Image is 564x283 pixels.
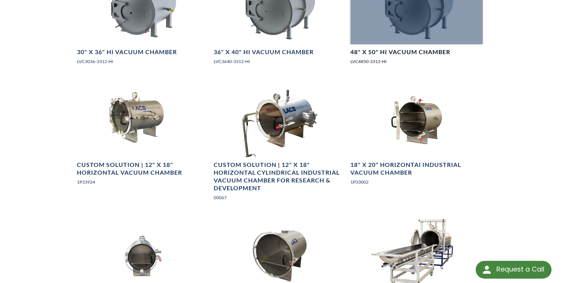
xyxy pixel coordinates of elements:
p: 1P33924 [77,178,209,185]
a: Series LVC1218-3112-HI-00046 Industrial High Vacuum ChamberCustom Solution | 12" X 18" Horizontal... [77,83,209,191]
h4: 36" X 40" HI Vacuum Chamber [214,48,314,56]
div: Request a Call [476,261,551,279]
a: 12" X 18" HorizontaI Cylindrical Industrial Vacuum Chamber, angled right side view Custom Solutio... [214,83,346,207]
h4: 18" X 20" HorizontaI Industrial Vacuum Chamber [350,161,483,176]
h4: 48" X 50" HI Vacuum Chamber [350,48,450,56]
h4: 30" X 36" HI Vacuum Chamber [77,48,177,56]
h4: Custom Solution | 12" X 18" Horizontal Vacuum Chamber [77,161,209,176]
a: 18" X 20" HorizontaI Industrial Vacuum Chamber, open door18" X 20" HorizontaI Industrial Vacuum C... [350,83,483,191]
p: LVC3036-3312-HI [77,58,209,65]
img: round button [481,264,493,276]
div: Request a Call [496,261,544,278]
p: 1P33002 [350,178,483,185]
h4: Custom Solution | 12" X 18" Horizontal Cylindrical Industrial Vacuum Chamber for Research & Devel... [214,161,346,191]
p: LVC4850-3312-HI [350,58,483,65]
p: 00067 [214,194,346,201]
p: LVC3640-3312-HI [214,58,346,65]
